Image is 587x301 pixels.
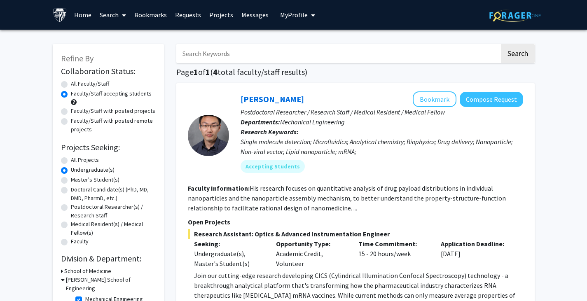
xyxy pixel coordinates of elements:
b: Departments: [241,118,280,126]
h2: Collaboration Status: [61,66,156,76]
a: Search [96,0,130,29]
label: Faculty [71,237,89,246]
h2: Projects Seeking: [61,142,156,152]
div: Single molecule detection; Microfluidics; Analytical chemistry; Biophysics; Drug delivery; Nanopa... [241,137,523,156]
button: Add Sixuan Li to Bookmarks [413,91,456,107]
label: Undergraduate(s) [71,166,115,174]
label: Postdoctoral Researcher(s) / Research Staff [71,203,156,220]
span: 4 [213,67,217,77]
span: 1 [206,67,210,77]
h1: Page of ( total faculty/staff results) [176,67,535,77]
img: ForagerOne Logo [489,9,541,22]
p: Seeking: [194,239,264,249]
p: Opportunity Type: [276,239,346,249]
input: Search Keywords [176,44,500,63]
button: Search [501,44,535,63]
p: Open Projects [188,217,523,227]
a: Projects [205,0,237,29]
span: 1 [194,67,198,77]
a: [PERSON_NAME] [241,94,304,104]
p: Postdoctoral Researcher / Research Staff / Medical Resident / Medical Fellow [241,107,523,117]
label: Faculty/Staff with posted projects [71,107,155,115]
div: [DATE] [435,239,517,268]
div: 15 - 20 hours/week [352,239,435,268]
fg-read-more: His research focuses on quantitative analysis of drug payload distributions in individual nanopar... [188,184,506,212]
label: Faculty/Staff accepting students [71,89,152,98]
button: Compose Request to Sixuan Li [460,92,523,107]
b: Faculty Information: [188,184,250,192]
h3: [PERSON_NAME] School of Engineering [66,275,156,293]
h3: School of Medicine [64,267,111,275]
a: Requests [171,0,205,29]
span: Mechanical Engineering [280,118,345,126]
p: Time Commitment: [358,239,428,249]
a: Messages [237,0,273,29]
span: Research Assistant: Optics & Advanced Instrumentation Engineer [188,229,523,239]
label: Medical Resident(s) / Medical Fellow(s) [71,220,156,237]
label: Master's Student(s) [71,175,119,184]
b: Research Keywords: [241,128,299,136]
span: Refine By [61,53,94,63]
img: Johns Hopkins University Logo [53,8,67,22]
a: Bookmarks [130,0,171,29]
label: Doctoral Candidate(s) (PhD, MD, DMD, PharmD, etc.) [71,185,156,203]
label: Faculty/Staff with posted remote projects [71,117,156,134]
label: All Faculty/Staff [71,79,109,88]
h2: Division & Department: [61,254,156,264]
span: My Profile [280,11,308,19]
a: Home [70,0,96,29]
div: Academic Credit, Volunteer [270,239,352,268]
mat-chip: Accepting Students [241,160,305,173]
div: Undergraduate(s), Master's Student(s) [194,249,264,268]
label: All Projects [71,156,99,164]
p: Application Deadline: [441,239,511,249]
